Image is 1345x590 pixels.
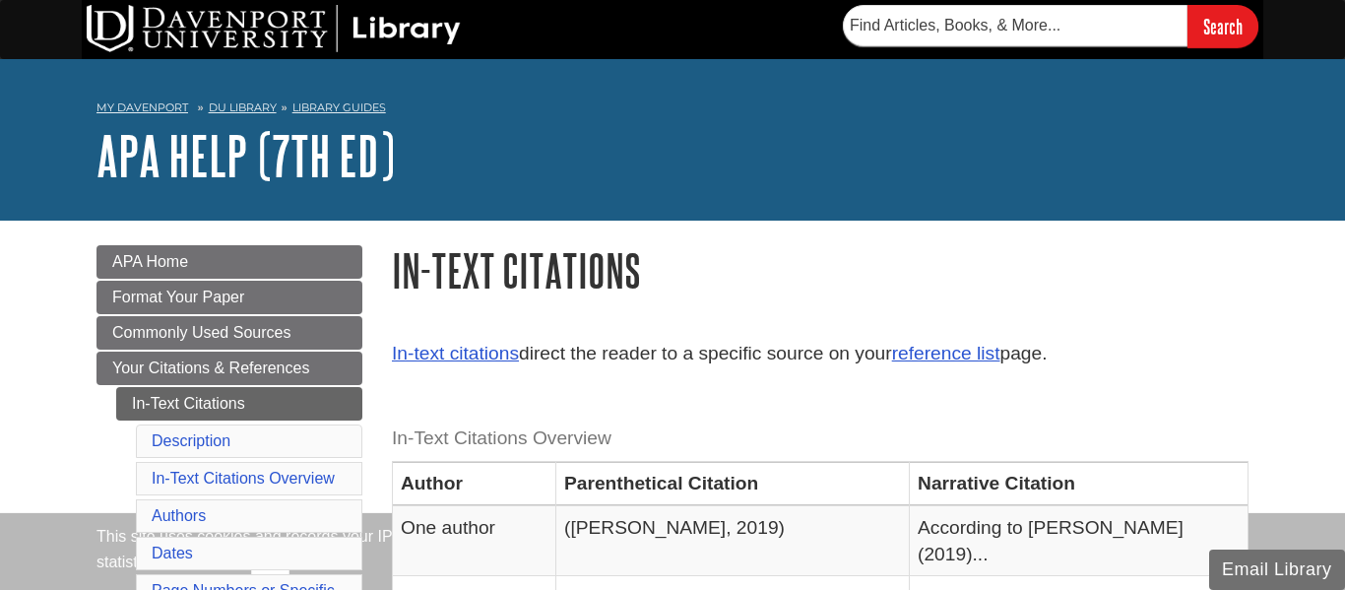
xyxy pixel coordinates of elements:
a: APA Home [96,245,362,279]
a: Format Your Paper [96,281,362,314]
button: Email Library [1209,550,1345,590]
a: reference list [892,343,1000,363]
th: Author [393,462,556,505]
th: Parenthetical Citation [556,462,910,505]
a: Authors [152,507,206,524]
input: Find Articles, Books, & More... [843,5,1187,46]
p: direct the reader to a specific source on your page. [392,340,1249,368]
input: Search [1187,5,1258,47]
nav: breadcrumb [96,95,1249,126]
span: APA Home [112,253,188,270]
img: DU Library [87,5,461,52]
a: Dates [152,545,193,561]
td: One author [393,505,556,576]
th: Narrative Citation [910,462,1249,505]
a: Commonly Used Sources [96,316,362,350]
a: In-Text Citations [116,387,362,421]
span: Commonly Used Sources [112,324,290,341]
span: Your Citations & References [112,360,309,376]
td: ([PERSON_NAME], 2019) [556,505,910,576]
a: In-text citations [392,343,519,363]
a: APA Help (7th Ed) [96,125,395,186]
a: DU Library [209,100,277,114]
a: Library Guides [292,100,386,114]
a: In-Text Citations Overview [152,470,335,487]
a: Description [152,432,230,449]
span: Format Your Paper [112,289,244,305]
form: Searches DU Library's articles, books, and more [843,5,1258,47]
caption: In-Text Citations Overview [392,417,1249,461]
h1: In-Text Citations [392,245,1249,295]
a: Your Citations & References [96,352,362,385]
a: My Davenport [96,99,188,116]
td: According to [PERSON_NAME] (2019)... [910,505,1249,576]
